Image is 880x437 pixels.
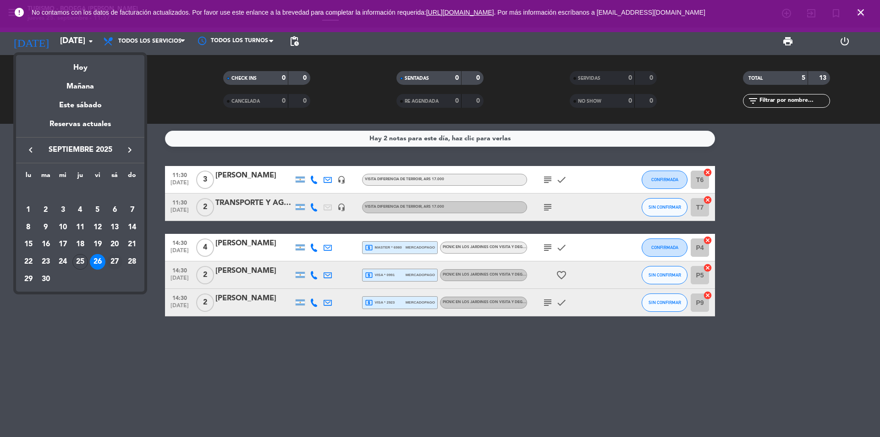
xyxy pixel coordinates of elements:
td: 30 de septiembre de 2025 [37,271,55,288]
td: 10 de septiembre de 2025 [54,219,71,236]
td: 16 de septiembre de 2025 [37,236,55,253]
th: sábado [106,170,124,184]
div: 17 [55,237,71,252]
td: 28 de septiembre de 2025 [123,253,141,271]
th: jueves [71,170,89,184]
th: martes [37,170,55,184]
td: 29 de septiembre de 2025 [20,271,37,288]
div: 3 [55,202,71,218]
div: 13 [107,220,122,235]
div: 30 [38,271,54,287]
div: 26 [90,254,105,270]
div: 24 [55,254,71,270]
div: 5 [90,202,105,218]
td: 9 de septiembre de 2025 [37,219,55,236]
div: 20 [107,237,122,252]
td: 1 de septiembre de 2025 [20,201,37,219]
i: keyboard_arrow_right [124,144,135,155]
td: 23 de septiembre de 2025 [37,253,55,271]
td: 6 de septiembre de 2025 [106,201,124,219]
div: 11 [72,220,88,235]
span: septiembre 2025 [39,144,121,156]
div: 29 [21,271,36,287]
div: 8 [21,220,36,235]
td: 22 de septiembre de 2025 [20,253,37,271]
div: 6 [107,202,122,218]
div: Mañana [16,74,144,93]
div: 14 [124,220,140,235]
td: 13 de septiembre de 2025 [106,219,124,236]
td: 14 de septiembre de 2025 [123,219,141,236]
div: 18 [72,237,88,252]
td: 17 de septiembre de 2025 [54,236,71,253]
div: 25 [72,254,88,270]
div: 7 [124,202,140,218]
td: 7 de septiembre de 2025 [123,201,141,219]
div: 16 [38,237,54,252]
div: 10 [55,220,71,235]
td: 8 de septiembre de 2025 [20,219,37,236]
div: 23 [38,254,54,270]
td: 5 de septiembre de 2025 [89,201,106,219]
div: 1 [21,202,36,218]
td: 27 de septiembre de 2025 [106,253,124,271]
div: 2 [38,202,54,218]
td: SEP. [20,184,141,201]
div: 28 [124,254,140,270]
td: 18 de septiembre de 2025 [71,236,89,253]
td: 2 de septiembre de 2025 [37,201,55,219]
td: 15 de septiembre de 2025 [20,236,37,253]
td: 20 de septiembre de 2025 [106,236,124,253]
div: Reservas actuales [16,118,144,137]
div: Hoy [16,55,144,74]
div: 21 [124,237,140,252]
div: 19 [90,237,105,252]
td: 12 de septiembre de 2025 [89,219,106,236]
div: 4 [72,202,88,218]
button: keyboard_arrow_right [121,144,138,156]
th: domingo [123,170,141,184]
div: 9 [38,220,54,235]
th: miércoles [54,170,71,184]
div: 15 [21,237,36,252]
button: keyboard_arrow_left [22,144,39,156]
th: lunes [20,170,37,184]
td: 19 de septiembre de 2025 [89,236,106,253]
td: 26 de septiembre de 2025 [89,253,106,271]
div: 22 [21,254,36,270]
td: 21 de septiembre de 2025 [123,236,141,253]
td: 4 de septiembre de 2025 [71,201,89,219]
div: 12 [90,220,105,235]
i: keyboard_arrow_left [25,144,36,155]
td: 24 de septiembre de 2025 [54,253,71,271]
th: viernes [89,170,106,184]
div: 27 [107,254,122,270]
td: 25 de septiembre de 2025 [71,253,89,271]
div: Este sábado [16,93,144,118]
td: 11 de septiembre de 2025 [71,219,89,236]
td: 3 de septiembre de 2025 [54,201,71,219]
